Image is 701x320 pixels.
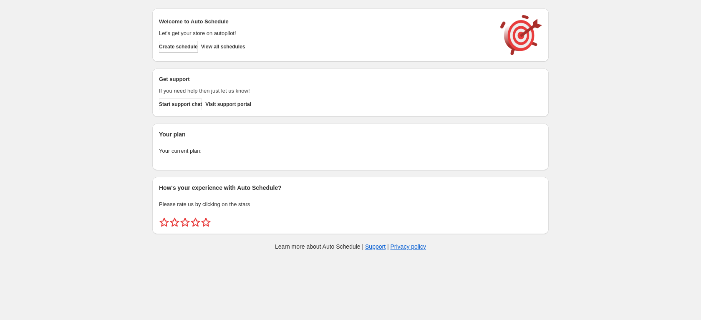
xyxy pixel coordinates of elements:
button: View all schedules [201,41,245,53]
button: Create schedule [159,41,198,53]
a: Start support chat [159,98,202,110]
span: Create schedule [159,43,198,50]
a: Visit support portal [205,98,251,110]
span: View all schedules [201,43,245,50]
p: If you need help then just let us know! [159,87,492,95]
a: Support [365,243,386,250]
h2: Get support [159,75,492,83]
h2: Your plan [159,130,542,139]
a: Privacy policy [391,243,426,250]
span: Visit support portal [205,101,251,108]
h2: How's your experience with Auto Schedule? [159,184,542,192]
span: Start support chat [159,101,202,108]
p: Please rate us by clicking on the stars [159,200,542,209]
p: Your current plan: [159,147,542,155]
p: Let's get your store on autopilot! [159,29,492,38]
p: Learn more about Auto Schedule | | [275,242,426,251]
h2: Welcome to Auto Schedule [159,18,492,26]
